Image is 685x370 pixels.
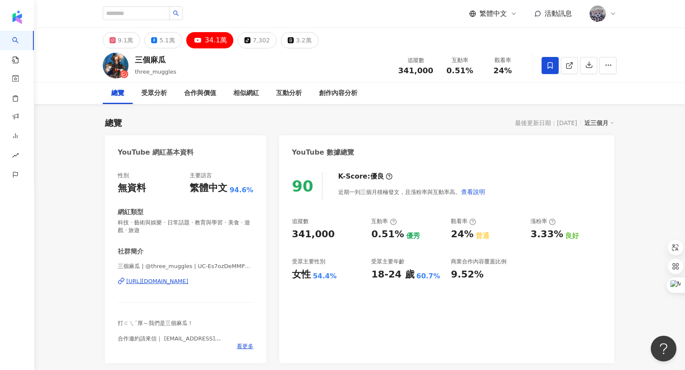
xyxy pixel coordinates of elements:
[451,258,506,266] div: 商業合作內容覆蓋比例
[292,177,313,195] div: 90
[486,56,519,65] div: 觀看率
[479,9,507,18] span: 繁體中文
[12,147,19,166] span: rise
[118,219,253,234] span: 科技 · 藝術與娛樂 · 日常話題 · 教育與學習 · 美食 · 遊戲 · 旅遊
[398,66,433,75] span: 341,000
[530,228,563,241] div: 3.33%
[118,34,133,46] div: 9.1萬
[253,34,270,46] div: 7,302
[190,182,227,195] div: 繁體中文
[461,183,485,200] button: 查看說明
[370,172,384,181] div: 優良
[493,66,512,75] span: 24%
[233,88,259,98] div: 相似網紅
[159,34,175,46] div: 5.1萬
[319,88,357,98] div: 創作內容分析
[111,88,124,98] div: 總覽
[276,88,302,98] div: 互動分析
[118,263,253,270] span: 三個麻瓜 | @three_muggles | UC-Es7ozDeMMPy9_jH6uL5TA
[118,182,146,195] div: 無資料
[237,343,253,350] span: 看更多
[141,88,167,98] div: 受眾分析
[565,231,579,241] div: 良好
[103,53,128,78] img: KOL Avatar
[371,268,414,281] div: 18-24 歲
[135,54,176,65] div: 三個麻瓜
[135,69,176,75] span: three_muggles
[103,32,140,48] button: 9.1萬
[118,277,253,285] a: [URL][DOMAIN_NAME]
[118,172,129,179] div: 性別
[451,228,474,241] div: 24%
[651,336,676,361] iframe: Help Scout Beacon - Open
[417,272,441,281] div: 60.7%
[281,32,318,48] button: 3.2萬
[229,185,253,195] span: 94.6%
[444,56,476,65] div: 互動率
[447,66,473,75] span: 0.51%
[451,268,483,281] div: 9.52%
[545,9,572,18] span: 活動訊息
[292,268,311,281] div: 女性
[296,34,311,46] div: 3.2萬
[584,117,614,128] div: 近三個月
[12,31,29,64] a: search
[476,231,489,241] div: 普通
[126,277,188,285] div: [URL][DOMAIN_NAME]
[371,258,405,266] div: 受眾主要年齡
[338,172,393,181] div: K-Score :
[313,272,337,281] div: 54.4%
[292,148,354,157] div: YouTube 數據總覽
[144,32,182,48] button: 5.1萬
[173,10,179,16] span: search
[10,10,24,24] img: logo icon
[292,218,309,225] div: 追蹤數
[184,88,216,98] div: 合作與價值
[205,34,227,46] div: 34.1萬
[186,32,234,48] button: 34.1萬
[118,148,194,157] div: YouTube 網紅基本資料
[338,183,485,200] div: 近期一到三個月積極發文，且漲粉率與互動率高。
[515,119,577,126] div: 最後更新日期：[DATE]
[590,6,606,22] img: Screen%20Shot%202021-07-26%20at%202.59.10%20PM%20copy.png
[292,258,325,266] div: 受眾主要性別
[118,247,143,256] div: 社群簡介
[371,228,404,241] div: 0.51%
[530,218,556,225] div: 漲粉率
[238,32,277,48] button: 7,302
[105,117,122,129] div: 總覽
[190,172,212,179] div: 主要語言
[451,218,476,225] div: 觀看率
[118,208,143,217] div: 網紅類型
[406,231,420,241] div: 優秀
[292,228,335,241] div: 341,000
[461,188,485,195] span: 查看說明
[371,218,396,225] div: 互動率
[398,56,433,65] div: 追蹤數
